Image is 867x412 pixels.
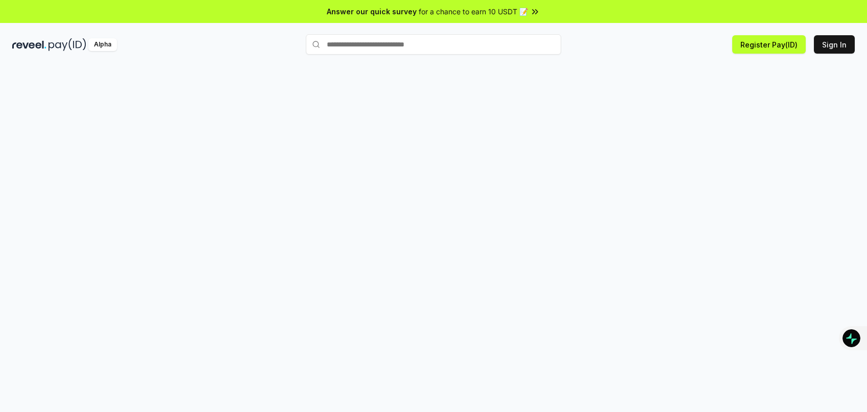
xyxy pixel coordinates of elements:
button: Sign In [814,35,855,54]
span: for a chance to earn 10 USDT 📝 [419,6,528,17]
img: pay_id [49,38,86,51]
img: reveel_dark [12,38,46,51]
span: Answer our quick survey [327,6,417,17]
button: Register Pay(ID) [732,35,806,54]
div: Alpha [88,38,117,51]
